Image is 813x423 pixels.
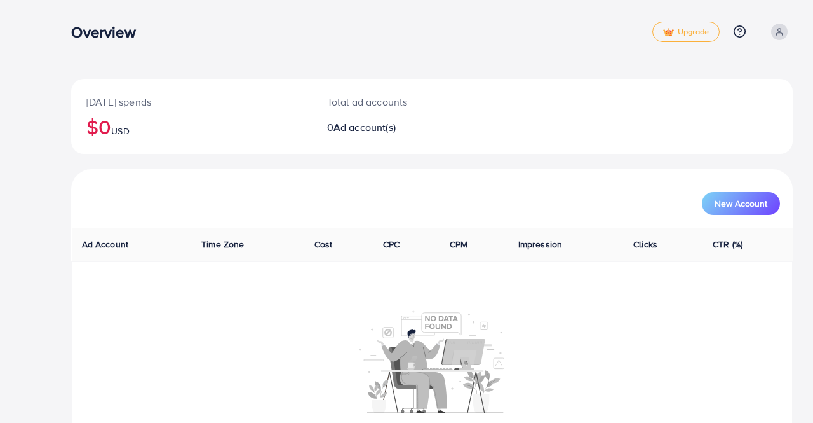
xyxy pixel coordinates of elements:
img: No account [359,309,504,413]
button: New Account [702,192,780,215]
span: Upgrade [663,27,709,37]
span: CPC [383,238,400,251]
a: tickUpgrade [652,22,720,42]
span: USD [111,125,129,137]
span: Ad Account [82,238,129,251]
span: New Account [715,199,767,208]
span: Clicks [633,238,657,251]
h2: $0 [86,114,297,139]
span: CTR (%) [713,238,742,251]
img: tick [663,28,674,37]
span: CPM [450,238,467,251]
span: Cost [314,238,333,251]
p: [DATE] spends [86,94,297,109]
p: Total ad accounts [327,94,477,109]
h2: 0 [327,121,477,134]
span: Time Zone [201,238,244,251]
span: Ad account(s) [333,120,396,134]
span: Impression [518,238,563,251]
h3: Overview [71,23,145,41]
